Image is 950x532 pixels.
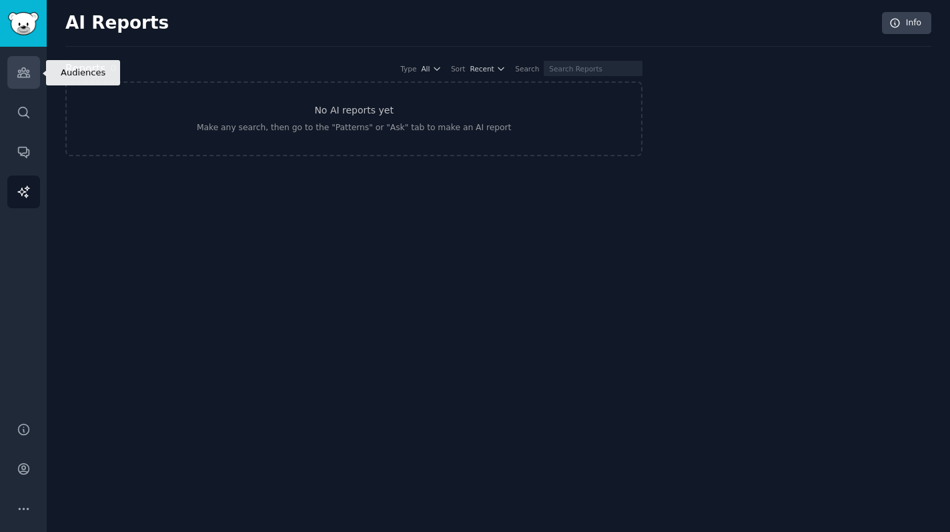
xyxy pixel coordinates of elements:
[515,64,539,73] div: Search
[8,12,39,35] img: GummySearch logo
[65,61,105,77] h2: Reports
[544,61,642,76] input: Search Reports
[470,64,494,73] span: Recent
[197,122,511,134] div: Make any search, then go to the "Patterns" or "Ask" tab to make an AI report
[400,64,416,73] div: Type
[451,64,466,73] div: Sort
[421,64,430,73] span: All
[65,13,169,34] h2: AI Reports
[470,64,506,73] button: Recent
[421,64,442,73] button: All
[314,103,394,117] h3: No AI reports yet
[65,81,642,156] a: No AI reports yetMake any search, then go to the "Patterns" or "Ask" tab to make an AI report
[110,63,116,73] span: 0
[882,12,931,35] a: Info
